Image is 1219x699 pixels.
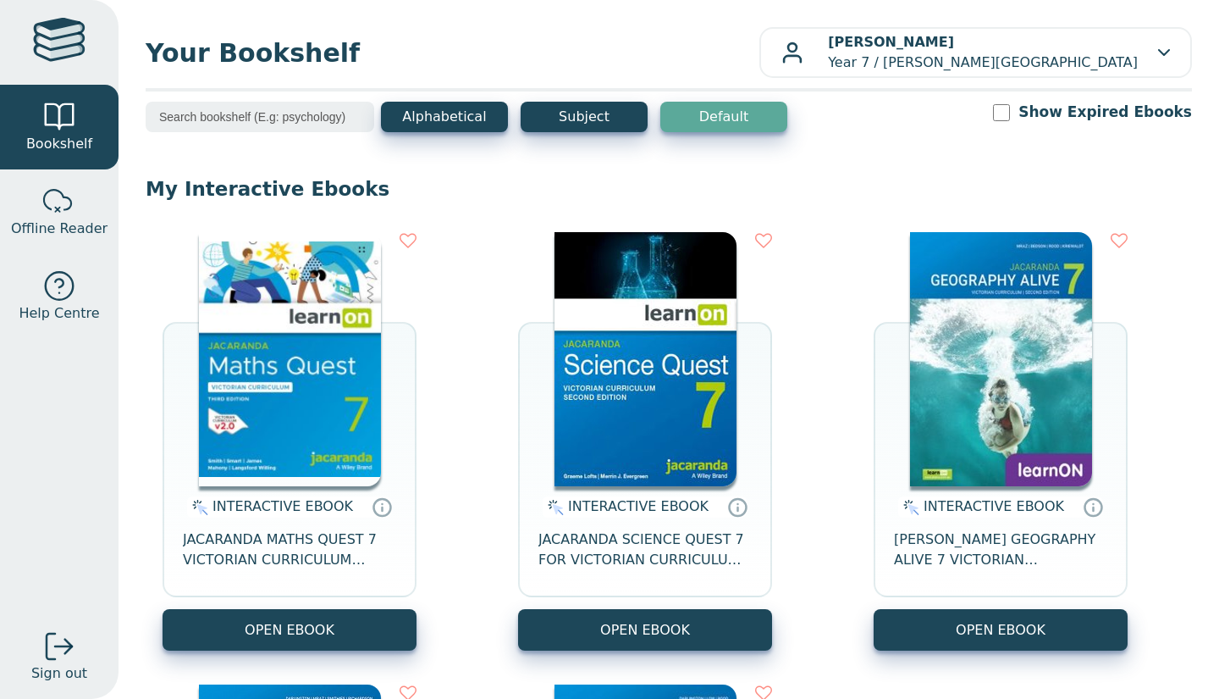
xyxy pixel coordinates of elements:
img: interactive.svg [543,497,564,518]
span: INTERACTIVE EBOOK [924,498,1064,514]
span: INTERACTIVE EBOOK [568,498,709,514]
span: Sign out [31,663,87,684]
a: Interactive eBooks are accessed online via the publisher’s portal. They contain interactive resou... [372,497,392,517]
label: Show Expired Ebooks [1018,102,1192,123]
span: Your Bookshelf [146,34,759,72]
span: INTERACTIVE EBOOK [212,498,353,514]
span: Offline Reader [11,219,108,239]
button: Subject [521,102,648,132]
span: Help Centre [19,303,99,324]
img: cc9fd0c4-7e91-e911-a97e-0272d098c78b.jpg [910,232,1092,486]
a: Interactive eBooks are accessed online via the publisher’s portal. They contain interactive resou... [1083,497,1103,517]
button: OPEN EBOOK [163,609,416,651]
p: Year 7 / [PERSON_NAME][GEOGRAPHIC_DATA] [828,32,1138,73]
img: interactive.svg [187,497,208,518]
span: [PERSON_NAME] GEOGRAPHY ALIVE 7 VICTORIAN CURRICULUM LEARNON EBOOK 2E [894,530,1107,570]
span: JACARANDA SCIENCE QUEST 7 FOR VICTORIAN CURRICULUM LEARNON 2E EBOOK [538,530,752,570]
img: interactive.svg [898,497,919,518]
button: OPEN EBOOK [874,609,1128,651]
button: Default [660,102,787,132]
a: Interactive eBooks are accessed online via the publisher’s portal. They contain interactive resou... [727,497,747,517]
img: 329c5ec2-5188-ea11-a992-0272d098c78b.jpg [554,232,736,486]
input: Search bookshelf (E.g: psychology) [146,102,374,132]
button: Alphabetical [381,102,508,132]
button: [PERSON_NAME]Year 7 / [PERSON_NAME][GEOGRAPHIC_DATA] [759,27,1192,78]
b: [PERSON_NAME] [828,34,954,50]
span: JACARANDA MATHS QUEST 7 VICTORIAN CURRICULUM LEARNON EBOOK 3E [183,530,396,570]
p: My Interactive Ebooks [146,176,1192,202]
img: b87b3e28-4171-4aeb-a345-7fa4fe4e6e25.jpg [199,232,381,486]
button: OPEN EBOOK [518,609,772,651]
span: Bookshelf [26,134,92,154]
